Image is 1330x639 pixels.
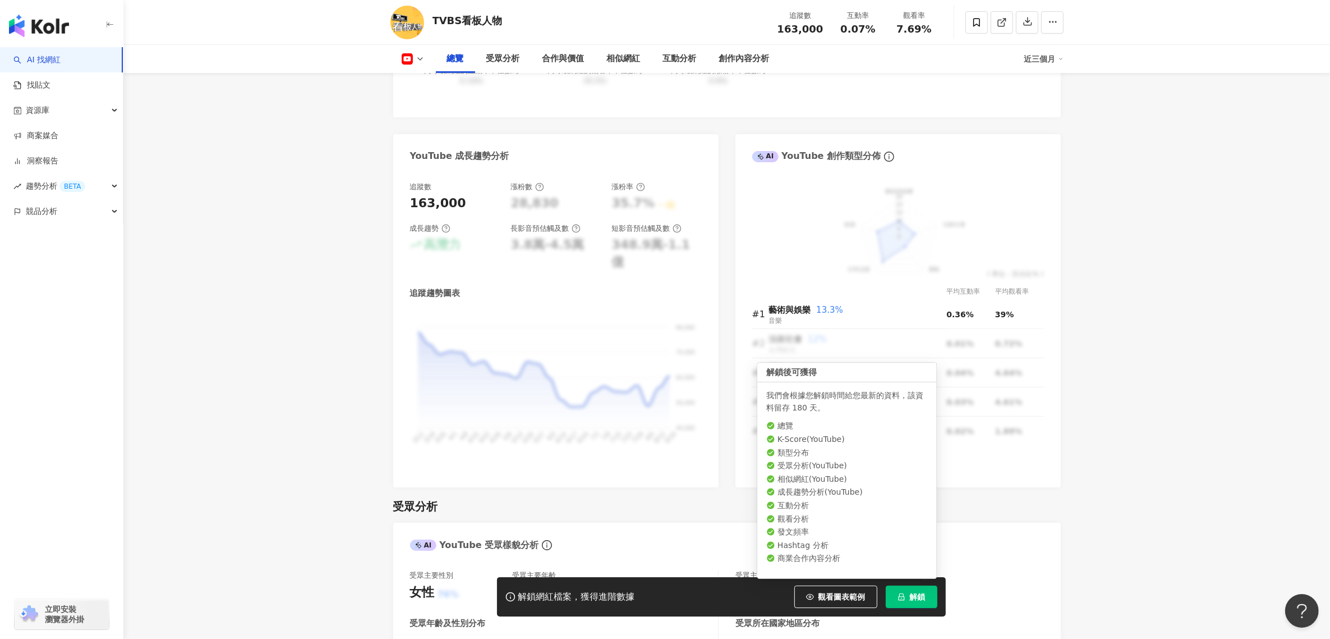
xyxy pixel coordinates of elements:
div: YouTube 創作類型分佈 [752,150,881,162]
div: 長影音預估觸及數 [511,223,581,234]
span: 立即安裝 瀏覽器外掛 [45,604,84,624]
div: 總覽 [447,52,464,66]
div: 受眾所在國家地區分布 [735,618,820,629]
img: logo [9,15,69,37]
a: chrome extension立即安裝 瀏覽器外掛 [15,599,109,629]
div: 163,000 [410,195,466,212]
span: lock [898,593,905,601]
div: 平均互動率 [946,286,995,297]
a: searchAI 找網紅 [13,54,61,66]
div: 受眾年齡及性別分布 [410,618,486,629]
img: KOL Avatar [390,6,424,39]
div: 平均觀看率 [995,286,1044,297]
button: 解鎖 [886,586,937,608]
span: 資源庫 [26,98,49,123]
div: 受眾分析 [393,499,438,514]
span: 0.8% [709,76,728,85]
div: 漲粉率 [612,182,645,192]
div: 互動率 [837,10,880,21]
span: 0.36% [946,310,974,319]
div: BETA [59,181,85,192]
li: 商業合作內容分析 [766,553,928,564]
a: 商案媒合 [13,130,58,142]
span: 觀看圖表範例 [818,592,866,601]
li: K-Score ( YouTube ) [766,434,928,445]
li: Hashtag 分析 [766,540,928,551]
li: 觀看分析 [766,514,928,525]
div: 同等級網紅的互動率中位數為 [422,66,521,86]
span: 解鎖 [910,592,926,601]
div: 觀看率 [893,10,936,21]
a: 找貼文 [13,80,50,91]
li: 總覽 [766,421,928,432]
div: 追蹤數 [410,182,432,192]
div: 受眾主要年齡 [513,570,556,581]
div: 受眾主要性別 [410,570,454,581]
div: 解鎖後可獲得 [757,363,937,382]
div: 解鎖網紅檔案，獲得進階數據 [518,591,635,603]
div: 受眾分析 [486,52,520,66]
div: 互動分析 [663,52,697,66]
li: 互動分析 [766,500,928,512]
span: 0.19% [460,76,483,85]
span: 35.5% [583,76,606,85]
div: 近三個月 [1024,50,1064,68]
div: TVBS看板人物 [432,13,503,28]
div: 相似網紅 [607,52,641,66]
div: 合作與價值 [542,52,585,66]
div: 追蹤數 [777,10,823,21]
li: 相似網紅 ( YouTube ) [766,474,928,485]
div: AI [752,151,779,162]
div: AI [410,540,437,551]
span: 163,000 [777,23,823,35]
span: 藝術與娛樂 [769,305,811,315]
span: 7.69% [896,24,931,35]
li: 受眾分析 ( YouTube ) [766,460,928,472]
span: rise [13,182,21,190]
span: info-circle [540,538,554,552]
div: YouTube 成長趨勢分析 [410,150,509,162]
div: YouTube 受眾樣貌分析 [410,539,539,551]
div: 漲粉數 [511,182,544,192]
div: 創作內容分析 [719,52,770,66]
span: 0.07% [840,24,875,35]
span: 趨勢分析 [26,174,85,199]
div: 成長趨勢 [410,223,450,234]
button: 觀看圖表範例 [794,586,877,608]
div: 受眾主要國家/地區 [735,570,796,581]
div: #1 [752,307,769,321]
div: 追蹤趨勢圖表 [410,287,461,299]
li: 類型分布 [766,448,928,459]
li: 成長趨勢分析 ( YouTube ) [766,487,928,498]
li: 發文頻率 [766,527,928,538]
a: 洞察報告 [13,156,58,167]
div: 短影音預估觸及數 [612,223,682,234]
span: 39% [995,310,1014,319]
span: 競品分析 [26,199,57,224]
span: info-circle [882,150,896,163]
span: 音樂 [769,317,783,325]
div: 同等級網紅的漲粉率中位數為 [669,66,767,86]
div: 同等級網紅的觀看率中位數為 [546,66,644,86]
div: 我們會根據您解鎖時間給您最新的資料，該資料留存 180 天。 [766,389,928,414]
img: chrome extension [18,605,40,623]
span: 13.3% [816,305,843,315]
